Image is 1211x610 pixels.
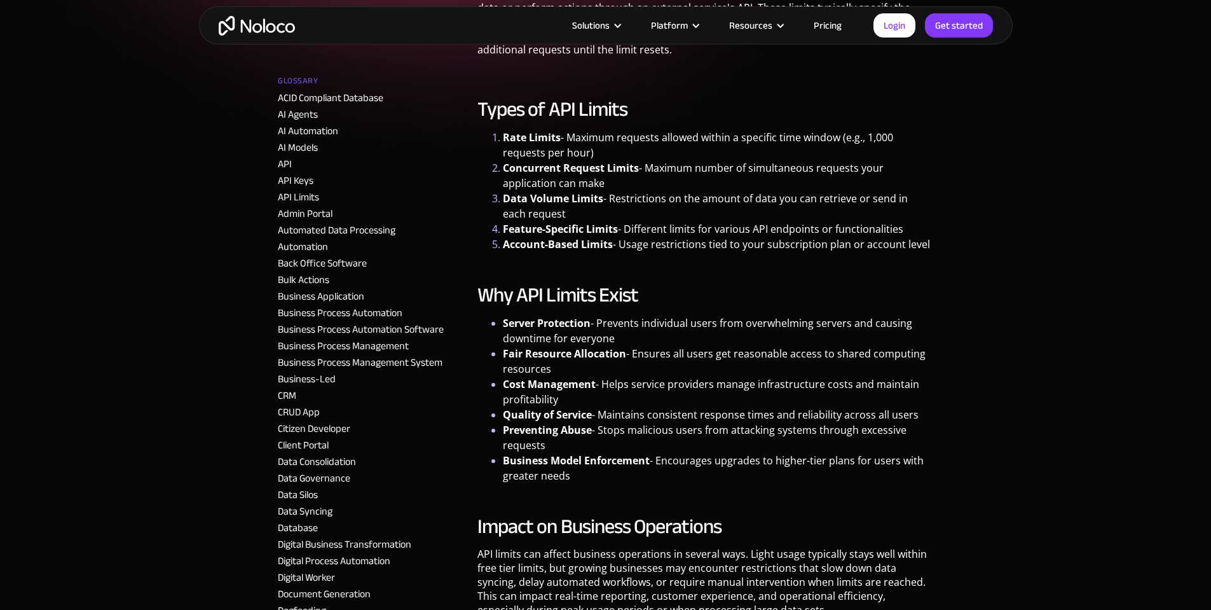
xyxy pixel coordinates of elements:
[278,138,318,157] a: AI Models
[477,282,933,308] h2: Why API Limits Exist
[278,71,467,90] a: Glossary
[503,130,933,160] li: - Maximum requests allowed within a specific time window (e.g., 1,000 requests per hour)
[278,452,356,471] a: Data Consolidation
[503,377,933,407] li: - Helps service providers manage infrastructure costs and maintain profitability
[503,237,613,251] strong: Account-Based Limits
[503,407,933,422] li: - Maintains consistent response times and reliability across all users
[477,514,933,539] h2: Impact on Business Operations
[278,204,332,223] a: Admin Portal
[278,88,383,107] a: ACID Compliant Database
[477,97,933,122] h2: Types of API Limits
[278,336,409,356] a: Business Process Management
[278,551,390,571] a: Digital Process Automation
[503,316,591,330] strong: Server Protection
[503,454,650,468] strong: Business Model Enforcement
[278,585,371,604] a: Document Generation
[503,161,639,175] strong: Concurrent Request Limits
[503,347,626,361] strong: Fair Resource Allocation
[278,485,318,504] a: Data Silos
[278,188,319,207] a: API Limits
[278,171,313,190] a: API Keys
[503,222,618,236] strong: Feature-Specific Limits
[729,17,772,34] div: Resources
[278,105,318,124] a: AI Agents
[503,346,933,377] li: - Ensures all users get reasonable access to shared computing resources
[572,17,610,34] div: Solutions
[278,502,332,521] a: Data Syncing
[278,386,296,405] a: CRM
[503,422,933,453] li: - Stops malicious users from attacking systems through excessive requests
[503,160,933,191] li: - Maximum number of simultaneous requests your application can make
[278,71,318,90] h2: Glossary
[503,453,933,483] li: - Encourages upgrades to higher-tier plans for users with greater needs
[278,370,336,389] a: Business-Led
[556,17,635,34] div: Solutions
[219,16,295,36] a: home
[278,121,338,141] a: AI Automation
[278,535,411,554] a: Digital Business Transformation
[278,237,328,256] a: Automation
[503,191,933,221] li: - Restrictions on the amount of data you can retrieve or send in each request
[278,303,402,322] a: Business Process Automation
[503,423,592,437] strong: Preventing Abuse
[925,13,993,38] a: Get started
[278,254,367,273] a: Back Office Software
[873,13,915,38] a: Login
[503,377,596,391] strong: Cost Management
[278,568,335,587] a: Digital Worker
[278,353,442,372] a: Business Process Management System
[278,518,318,537] a: Database
[503,221,933,237] li: - Different limits for various API endpoints or functionalities
[278,419,350,438] a: Citizen Developer
[278,469,350,488] a: Data Governance
[278,436,329,455] a: Client Portal
[278,287,364,306] a: Business Application
[651,17,688,34] div: Platform
[278,270,329,289] a: Bulk Actions
[713,17,798,34] div: Resources
[503,237,933,252] li: - Usage restrictions tied to your subscription plan or account level
[278,155,292,174] a: API
[503,130,561,144] strong: Rate Limits
[503,191,603,205] strong: Data Volume Limits
[798,17,858,34] a: Pricing
[503,315,933,346] li: - Prevents individual users from overwhelming servers and causing downtime for everyone
[503,408,592,422] strong: Quality of Service
[278,403,320,422] a: CRUD App
[278,221,395,240] a: Automated Data Processing
[278,320,444,339] a: Business Process Automation Software
[635,17,713,34] div: Platform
